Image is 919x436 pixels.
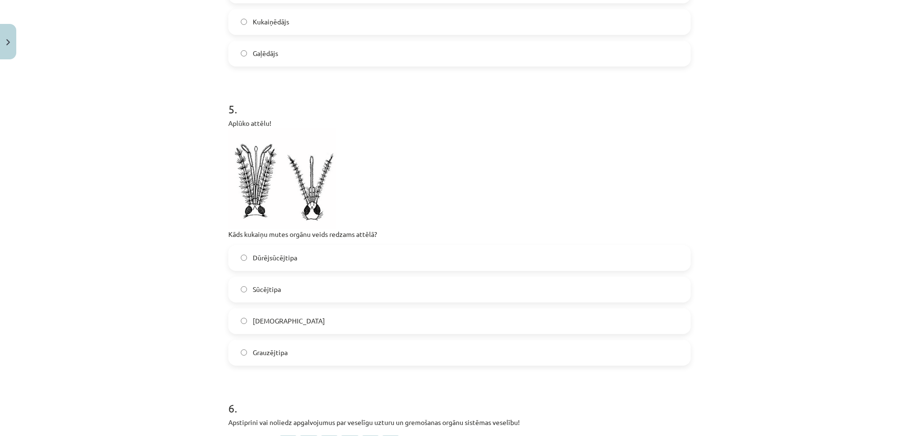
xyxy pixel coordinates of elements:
span: Dūrējsūcējtipa [253,253,297,263]
img: icon-close-lesson-0947bae3869378f0d4975bcd49f059093ad1ed9edebbc8119c70593378902aed.svg [6,39,10,45]
input: [DEMOGRAPHIC_DATA] [241,318,247,324]
span: Sūcējtipa [253,284,281,294]
h1: 6 . [228,385,691,414]
input: Sūcējtipa [241,286,247,292]
input: Gaļēdājs [241,50,247,56]
p: Aplūko attēlu! Kāds kukaiņu mutes orgānu veids redzams attēlā? [228,118,691,239]
span: Gaļēdājs [253,48,278,58]
p: Apstiprini vai noliedz apgalvojumus par veselīgu uzturu un gremošanas orgānu sistēmas veselību! [228,417,691,427]
h1: 5 . [228,86,691,115]
span: [DEMOGRAPHIC_DATA] [253,316,325,326]
span: Grauzējtipa [253,347,288,358]
input: Grauzējtipa [241,349,247,356]
input: Dūrējsūcējtipa [241,255,247,261]
span: Kukaiņēdājs [253,17,289,27]
input: Kukaiņēdājs [241,19,247,25]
